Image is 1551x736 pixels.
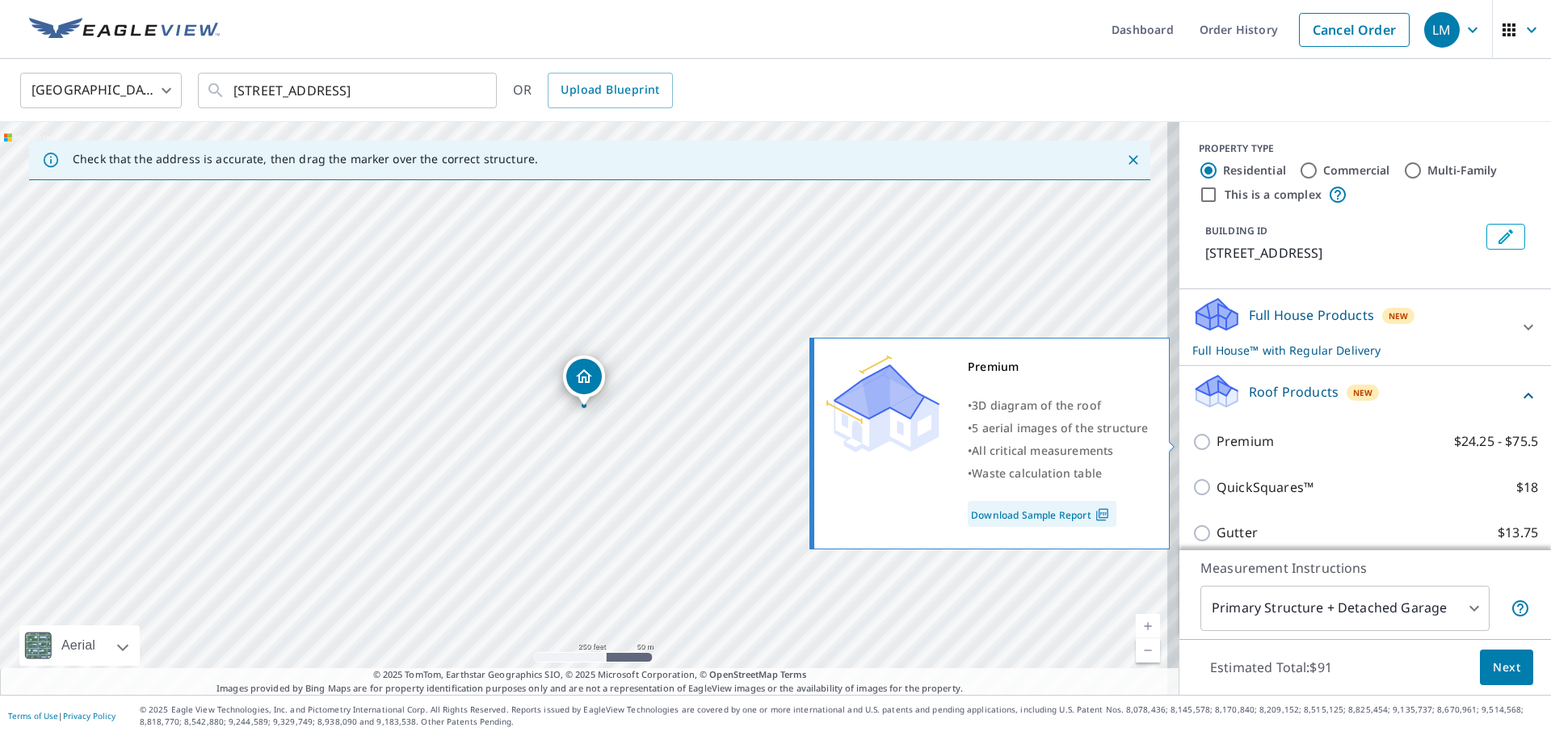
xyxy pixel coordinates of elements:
p: Full House Products [1249,305,1374,325]
span: Next [1493,658,1520,678]
span: Your report will include the primary structure and a detached garage if one exists. [1511,599,1530,618]
p: [STREET_ADDRESS] [1205,243,1480,263]
a: Terms of Use [8,710,58,721]
img: Premium [826,355,939,452]
a: Current Level 17, Zoom Out [1136,638,1160,662]
label: Multi-Family [1427,162,1498,179]
div: • [968,462,1149,485]
div: Aerial [57,625,100,666]
p: $18 [1516,477,1538,498]
a: OpenStreetMap [709,668,777,680]
span: Upload Blueprint [561,80,659,100]
p: $13.75 [1498,523,1538,543]
a: Upload Blueprint [548,73,672,108]
p: | [8,711,116,721]
button: Next [1480,650,1533,686]
div: • [968,394,1149,417]
div: Roof ProductsNew [1192,372,1538,418]
label: This is a complex [1225,187,1322,203]
p: Check that the address is accurate, then drag the marker over the correct structure. [73,152,538,166]
div: Dropped pin, building 1, Residential property, 2011 Kings Mill Rd Lapeer, MI 48446 [563,355,605,406]
div: LM [1424,12,1460,48]
img: EV Logo [29,18,220,42]
input: Search by address or latitude-longitude [233,68,464,113]
p: Gutter [1217,523,1258,543]
div: Primary Structure + Detached Garage [1200,586,1490,631]
p: $24.25 - $75.5 [1454,431,1538,452]
div: [GEOGRAPHIC_DATA] [20,68,182,113]
p: © 2025 Eagle View Technologies, Inc. and Pictometry International Corp. All Rights Reserved. Repo... [140,704,1543,728]
p: Premium [1217,431,1274,452]
label: Commercial [1323,162,1390,179]
span: New [1389,309,1409,322]
div: Premium [968,355,1149,378]
div: OR [513,73,673,108]
p: Roof Products [1249,382,1339,402]
a: Download Sample Report [968,501,1116,527]
p: BUILDING ID [1205,224,1267,238]
div: • [968,439,1149,462]
button: Close [1123,149,1144,170]
label: Residential [1223,162,1286,179]
span: New [1353,386,1373,399]
p: Full House™ with Regular Delivery [1192,342,1509,359]
img: Pdf Icon [1091,507,1113,522]
div: PROPERTY TYPE [1199,141,1532,156]
p: Measurement Instructions [1200,558,1530,578]
button: Edit building 1 [1486,224,1525,250]
span: 5 aerial images of the structure [972,420,1148,435]
a: Privacy Policy [63,710,116,721]
span: Waste calculation table [972,465,1102,481]
div: Full House ProductsNewFull House™ with Regular Delivery [1192,296,1538,359]
span: All critical measurements [972,443,1113,458]
a: Cancel Order [1299,13,1410,47]
a: Current Level 17, Zoom In [1136,614,1160,638]
a: Terms [780,668,807,680]
div: • [968,417,1149,439]
div: Aerial [19,625,140,666]
p: QuickSquares™ [1217,477,1314,498]
p: Estimated Total: $91 [1197,650,1345,685]
span: 3D diagram of the roof [972,397,1101,413]
span: © 2025 TomTom, Earthstar Geographics SIO, © 2025 Microsoft Corporation, © [373,668,807,682]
